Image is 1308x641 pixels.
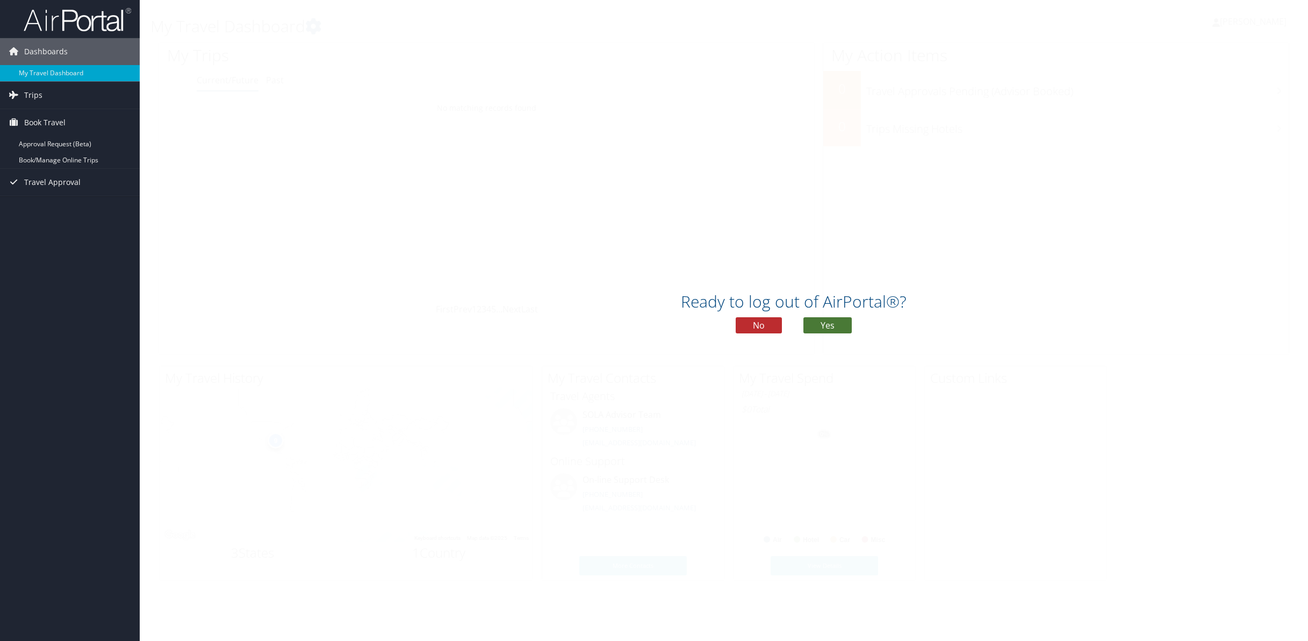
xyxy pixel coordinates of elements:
[24,38,68,65] span: Dashboards
[736,317,782,333] button: No
[24,82,42,109] span: Trips
[24,109,66,136] span: Book Travel
[24,7,131,32] img: airportal-logo.png
[24,169,81,196] span: Travel Approval
[803,317,852,333] button: Yes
